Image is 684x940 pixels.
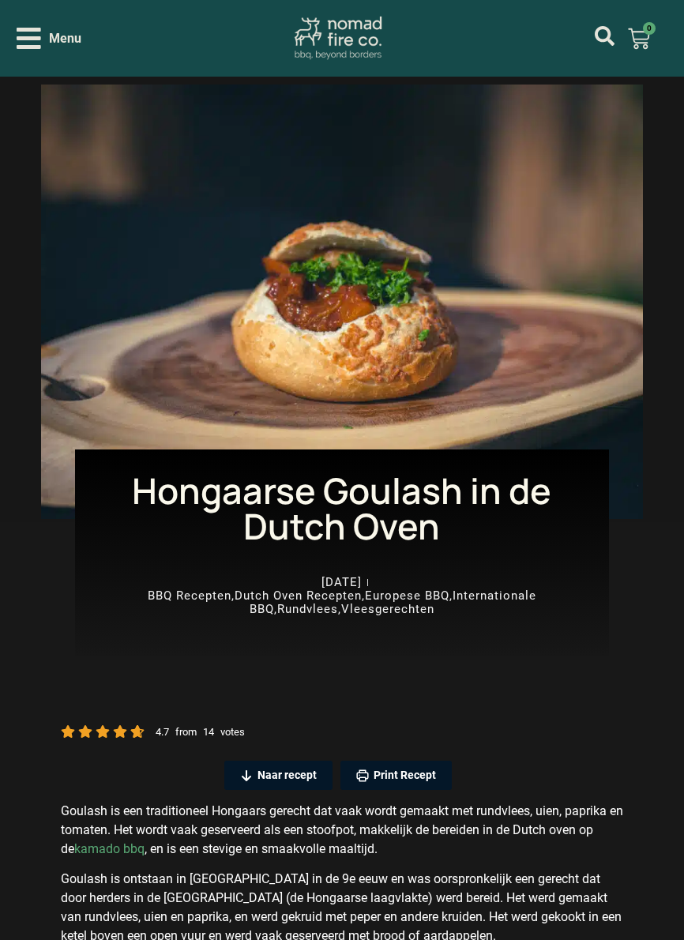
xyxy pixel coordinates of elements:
[224,761,333,790] a: Naar recept
[643,22,656,35] span: 0
[365,588,449,603] a: Europese BBQ
[41,85,642,519] img: Goulash BBQ recept
[17,24,81,52] div: Open/Close Menu
[340,761,452,790] a: Print Recept
[341,602,434,616] a: Vleesgerechten
[156,726,169,738] small: 4.7
[295,17,382,60] img: Nomad Fire Co
[148,588,231,603] a: BBQ Recepten
[321,575,362,589] time: [DATE]
[609,18,669,59] a: 0
[235,588,362,603] a: Dutch Oven Recepten
[148,588,536,616] span: , , , , ,
[61,802,624,859] p: Goulash is een traditioneel Hongaars gerecht dat vaak wordt gemaakt met rundvlees, uien, paprika ...
[74,841,145,856] a: kamado bbq
[220,726,245,738] small: votes
[595,26,614,46] a: mijn account
[175,726,197,738] small: from
[203,726,214,738] small: 14
[250,588,536,616] a: Internationale BBQ
[277,602,338,616] a: Rundvlees
[99,473,586,544] h1: Hongaarse Goulash in de Dutch Oven
[321,576,362,589] a: [DATE]
[49,29,81,48] span: Menu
